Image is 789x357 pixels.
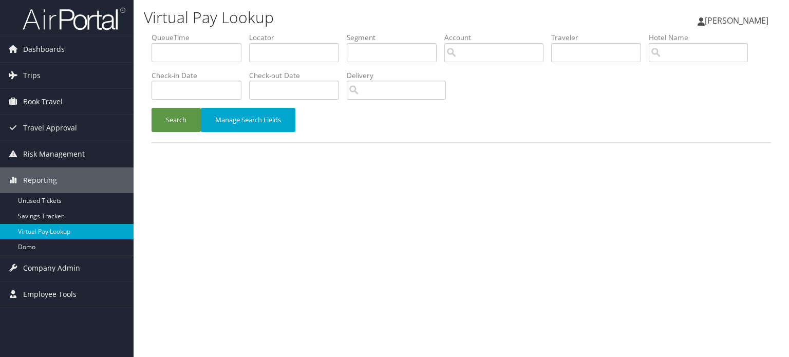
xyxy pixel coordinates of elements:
span: Dashboards [23,36,65,62]
h1: Virtual Pay Lookup [144,7,567,28]
span: Employee Tools [23,281,77,307]
span: Reporting [23,167,57,193]
label: QueueTime [152,32,249,43]
span: Risk Management [23,141,85,167]
label: Traveler [551,32,649,43]
label: Hotel Name [649,32,756,43]
span: Travel Approval [23,115,77,141]
label: Delivery [347,70,454,81]
label: Locator [249,32,347,43]
span: Book Travel [23,89,63,115]
span: Company Admin [23,255,80,281]
label: Segment [347,32,444,43]
label: Check-out Date [249,70,347,81]
a: [PERSON_NAME] [698,5,779,36]
span: [PERSON_NAME] [705,15,768,26]
label: Check-in Date [152,70,249,81]
button: Manage Search Fields [201,108,295,132]
button: Search [152,108,201,132]
img: airportal-logo.png [23,7,125,31]
span: Trips [23,63,41,88]
label: Account [444,32,551,43]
